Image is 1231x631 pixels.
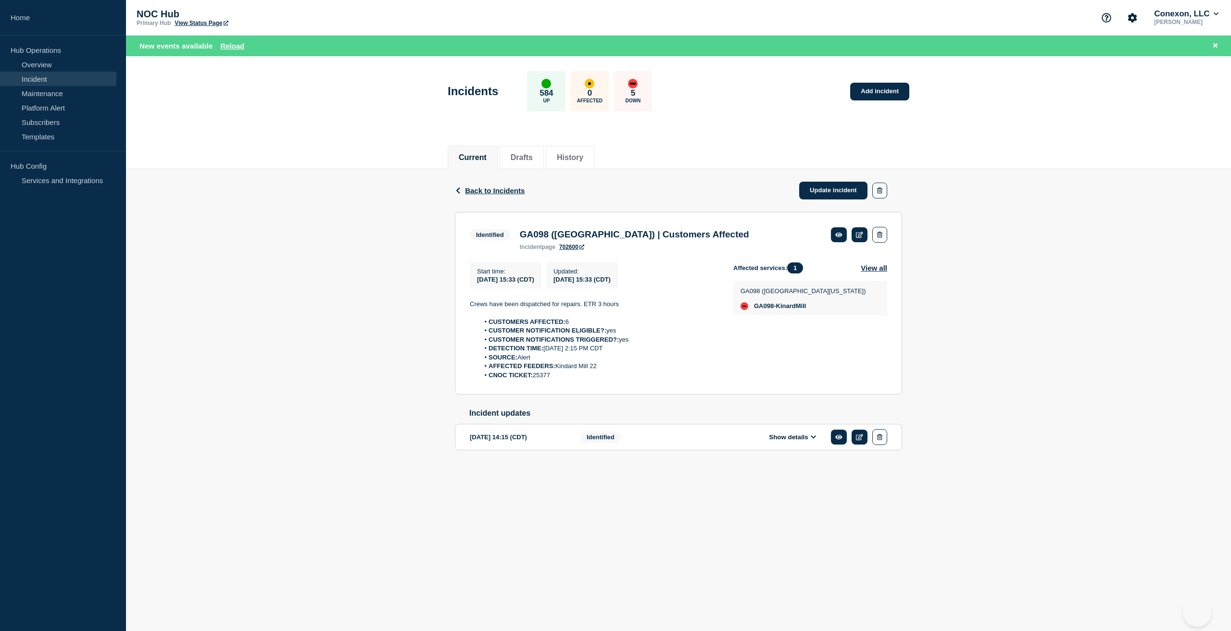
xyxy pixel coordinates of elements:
[455,186,525,195] button: Back to Incidents
[139,42,213,50] span: New events available
[220,42,244,50] button: Reload
[477,268,534,275] p: Start time :
[479,318,718,326] li: 6
[1096,8,1117,28] button: Support
[580,432,621,443] span: Identified
[489,362,555,370] strong: AFFECTED FEEDERS:
[448,85,498,98] h1: Incidents
[479,371,718,380] li: 25377
[559,244,584,250] a: 702600
[754,302,806,310] span: GA098-KinardMill
[733,262,808,273] span: Affected services:
[465,186,525,195] span: Back to Incidents
[553,275,611,283] div: [DATE] 15:33 (CDT)
[489,345,543,352] strong: DETECTION TIME:
[1152,9,1220,19] button: Conexon, LLC
[588,88,592,98] p: 0
[861,262,887,273] button: View all
[520,244,555,250] p: page
[543,98,550,103] p: Up
[1122,8,1143,28] button: Account settings
[479,344,718,353] li: [DATE] 2:15 PM CDT
[489,327,606,334] strong: CUSTOMER NOTIFICATION ELIGIBLE?:
[850,83,909,100] a: Add incident
[1183,598,1212,627] iframe: Help Scout Beacon - Open
[489,354,517,361] strong: SOURCE:
[489,371,533,379] strong: CNOC TICKET:
[799,182,867,199] a: Update incident
[469,409,902,418] h2: Incident updates
[766,433,819,441] button: Show details
[577,98,603,103] p: Affected
[175,20,228,26] a: View Status Page
[557,153,583,162] button: History
[470,229,510,240] span: Identified
[479,335,718,344] li: yes
[489,336,619,343] strong: CUSTOMER NOTIFICATIONS TRIGGERED?:
[459,153,487,162] button: Current
[477,276,534,283] span: [DATE] 15:33 (CDT)
[741,302,748,310] div: down
[631,88,635,98] p: 5
[553,268,611,275] p: Updated :
[470,429,566,445] div: [DATE] 14:15 (CDT)
[628,79,638,88] div: down
[541,79,551,88] div: up
[479,326,718,335] li: yes
[1152,19,1220,25] p: [PERSON_NAME]
[479,362,718,371] li: Kindard Mill 22
[137,9,329,20] p: NOC Hub
[787,262,803,273] span: 1
[520,229,749,240] h3: GA098 ([GEOGRAPHIC_DATA]) | Customers Affected
[520,244,542,250] span: incident
[489,318,565,325] strong: CUSTOMERS AFFECTED:
[585,79,594,88] div: affected
[137,20,171,26] p: Primary Hub
[511,153,533,162] button: Drafts
[626,98,641,103] p: Down
[540,88,553,98] p: 584
[470,300,718,309] p: Crews have been dispatched for repairs. ETR 3 hours
[479,353,718,362] li: Alert
[741,287,866,295] p: GA098 ([GEOGRAPHIC_DATA][US_STATE])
